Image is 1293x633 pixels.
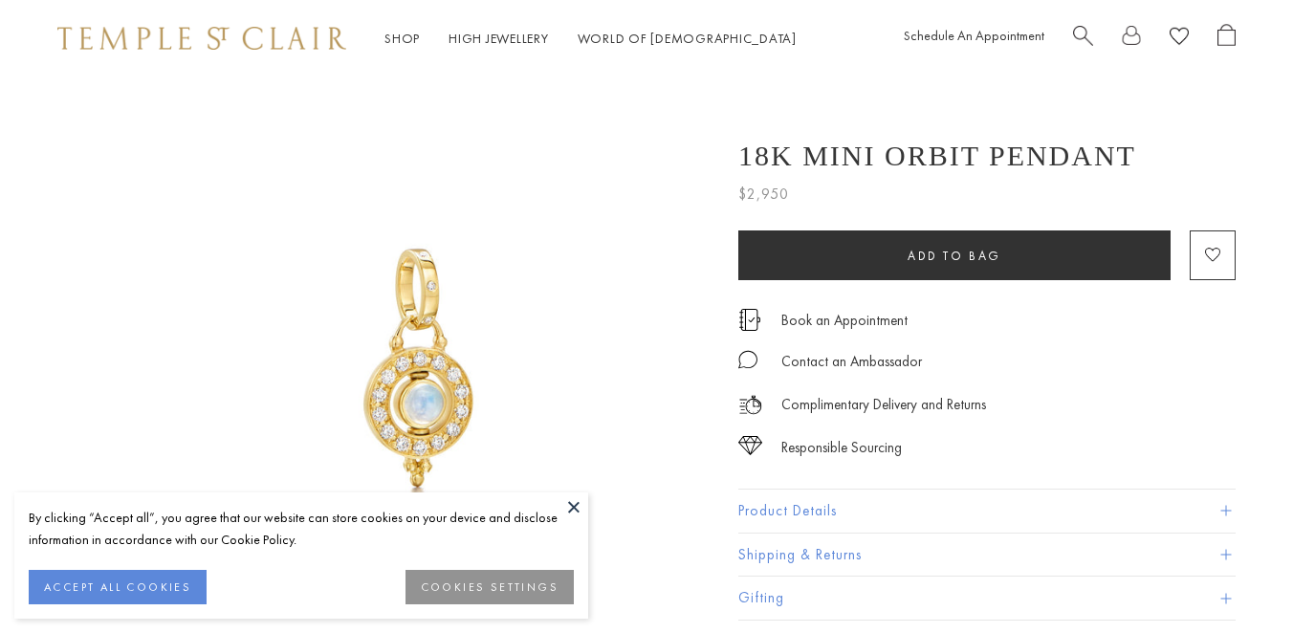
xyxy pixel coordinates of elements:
[57,27,346,50] img: Temple St. Clair
[384,30,420,47] a: ShopShop
[738,350,757,369] img: MessageIcon-01_2.svg
[904,27,1044,44] a: Schedule An Appointment
[29,570,207,604] button: ACCEPT ALL COOKIES
[405,570,574,604] button: COOKIES SETTINGS
[781,436,902,460] div: Responsible Sourcing
[1073,24,1093,54] a: Search
[1170,24,1189,54] a: View Wishlist
[738,534,1236,577] button: Shipping & Returns
[384,27,797,51] nav: Main navigation
[781,350,922,374] div: Contact an Ambassador
[781,310,908,331] a: Book an Appointment
[1217,24,1236,54] a: Open Shopping Bag
[738,393,762,417] img: icon_delivery.svg
[29,507,574,551] div: By clicking “Accept all”, you agree that our website can store cookies on your device and disclos...
[738,309,761,331] img: icon_appointment.svg
[738,182,789,207] span: $2,950
[781,393,986,417] p: Complimentary Delivery and Returns
[738,490,1236,533] button: Product Details
[738,577,1236,620] button: Gifting
[578,30,797,47] a: World of [DEMOGRAPHIC_DATA]World of [DEMOGRAPHIC_DATA]
[738,140,1136,172] h1: 18K Mini Orbit Pendant
[449,30,549,47] a: High JewelleryHigh Jewellery
[738,436,762,455] img: icon_sourcing.svg
[908,248,1001,264] span: Add to bag
[738,230,1171,280] button: Add to bag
